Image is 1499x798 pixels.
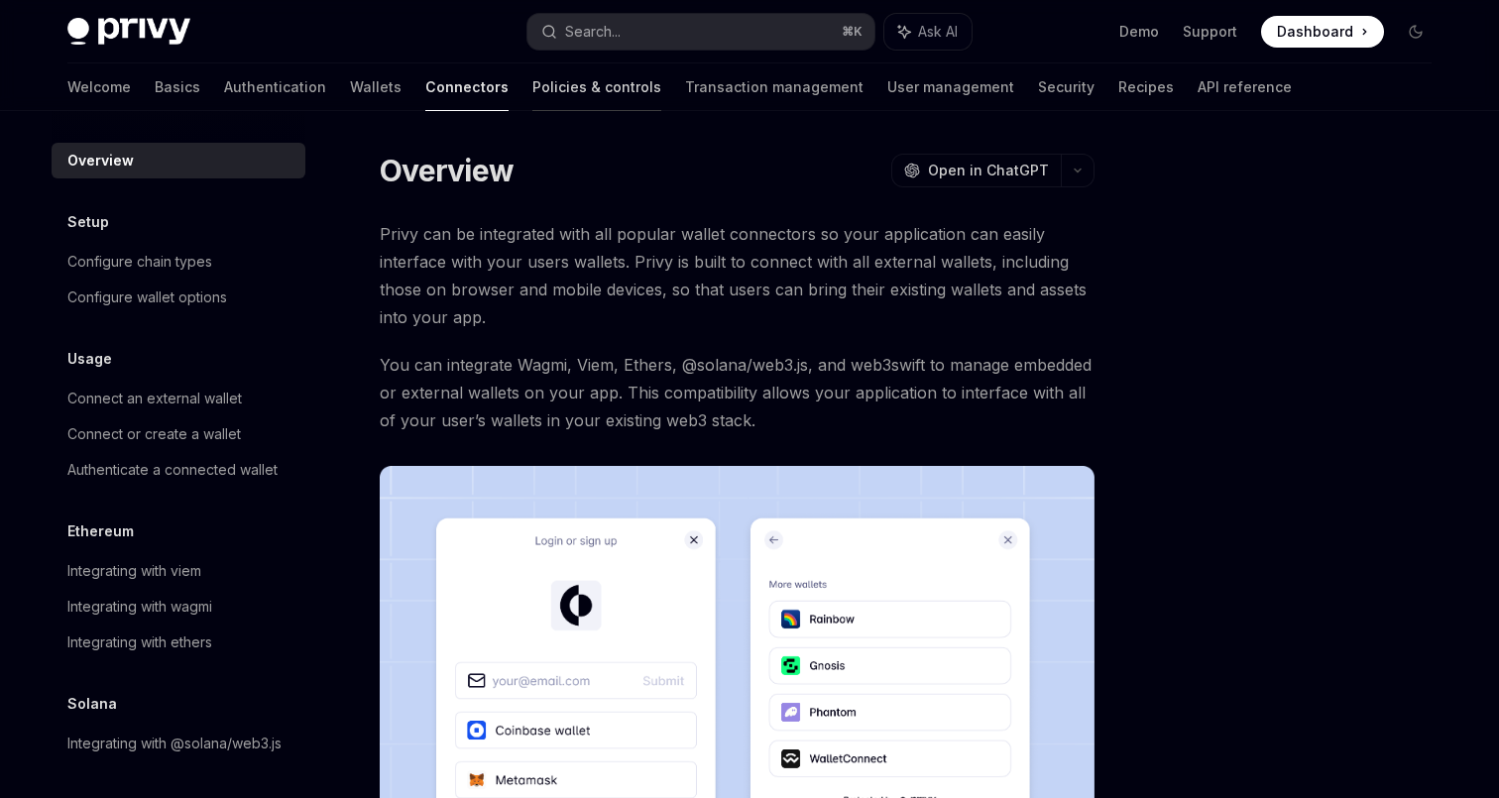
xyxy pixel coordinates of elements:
a: Transaction management [685,63,864,111]
h5: Solana [67,692,117,716]
a: Policies & controls [532,63,661,111]
span: Ask AI [918,22,958,42]
div: Integrating with viem [67,559,201,583]
a: Welcome [67,63,131,111]
span: Privy can be integrated with all popular wallet connectors so your application can easily interfa... [380,220,1095,331]
button: Ask AI [884,14,972,50]
div: Search... [565,20,621,44]
a: Overview [52,143,305,178]
a: Basics [155,63,200,111]
button: Toggle dark mode [1400,16,1432,48]
div: Configure chain types [67,250,212,274]
div: Integrating with ethers [67,630,212,654]
h1: Overview [380,153,514,188]
a: Integrating with @solana/web3.js [52,726,305,761]
a: Connect or create a wallet [52,416,305,452]
div: Integrating with @solana/web3.js [67,732,282,755]
a: Connectors [425,63,509,111]
a: Authenticate a connected wallet [52,452,305,488]
a: Configure wallet options [52,280,305,315]
a: Integrating with ethers [52,625,305,660]
span: Open in ChatGPT [928,161,1049,180]
button: Open in ChatGPT [891,154,1061,187]
span: ⌘ K [842,24,863,40]
h5: Ethereum [67,519,134,543]
div: Authenticate a connected wallet [67,458,278,482]
a: Integrating with wagmi [52,589,305,625]
div: Overview [67,149,134,172]
a: Configure chain types [52,244,305,280]
img: dark logo [67,18,190,46]
h5: Usage [67,347,112,371]
a: User management [887,63,1014,111]
a: Security [1038,63,1095,111]
div: Configure wallet options [67,285,227,309]
div: Connect an external wallet [67,387,242,410]
div: Integrating with wagmi [67,595,212,619]
a: Demo [1119,22,1159,42]
span: Dashboard [1277,22,1353,42]
a: Dashboard [1261,16,1384,48]
button: Search...⌘K [527,14,874,50]
a: Connect an external wallet [52,381,305,416]
h5: Setup [67,210,109,234]
a: API reference [1198,63,1292,111]
div: Connect or create a wallet [67,422,241,446]
a: Integrating with viem [52,553,305,589]
span: You can integrate Wagmi, Viem, Ethers, @solana/web3.js, and web3swift to manage embedded or exter... [380,351,1095,434]
a: Authentication [224,63,326,111]
a: Recipes [1118,63,1174,111]
a: Wallets [350,63,402,111]
a: Support [1183,22,1237,42]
